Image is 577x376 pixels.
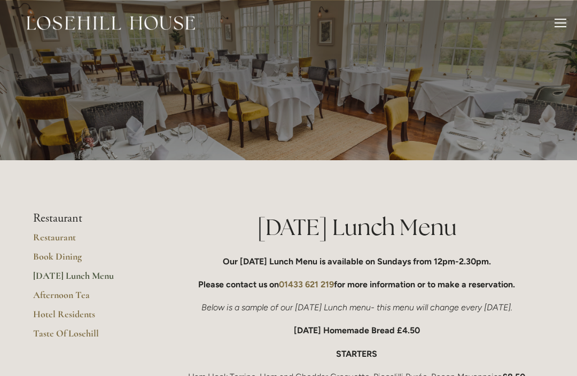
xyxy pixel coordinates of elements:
a: [DATE] Lunch Menu [33,270,135,289]
a: Afternoon Tea [33,289,135,308]
a: Taste Of Losehill [33,327,135,347]
a: Book Dining [33,250,135,270]
li: Restaurant [33,211,135,225]
strong: Our [DATE] Lunch Menu is available on Sundays from 12pm-2.30pm. [223,256,491,267]
a: Restaurant [33,231,135,250]
a: 01433 621 219 [279,279,334,289]
img: Losehill House [27,16,195,30]
a: Hotel Residents [33,308,135,327]
em: Below is a sample of our [DATE] Lunch menu- this menu will change every [DATE]. [201,302,512,312]
strong: [DATE] Homemade Bread £4.50 [294,325,420,335]
strong: STARTERS [336,349,377,359]
h1: [DATE] Lunch Menu [169,211,544,243]
strong: Please contact us on for more information or to make a reservation. [198,279,515,289]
